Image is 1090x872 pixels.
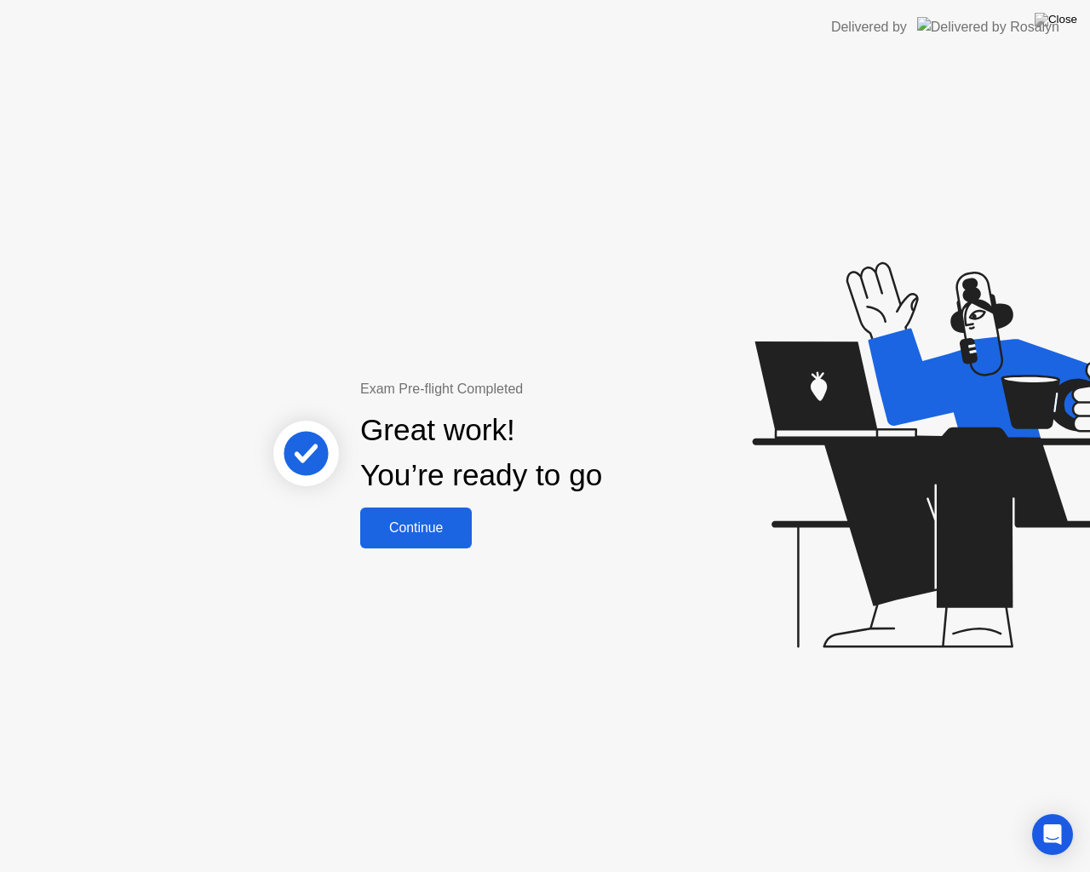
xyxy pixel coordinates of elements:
[365,520,467,536] div: Continue
[1035,13,1077,26] img: Close
[360,408,602,498] div: Great work! You’re ready to go
[360,508,472,548] button: Continue
[360,379,712,399] div: Exam Pre-flight Completed
[917,17,1059,37] img: Delivered by Rosalyn
[1032,814,1073,855] div: Open Intercom Messenger
[831,17,907,37] div: Delivered by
